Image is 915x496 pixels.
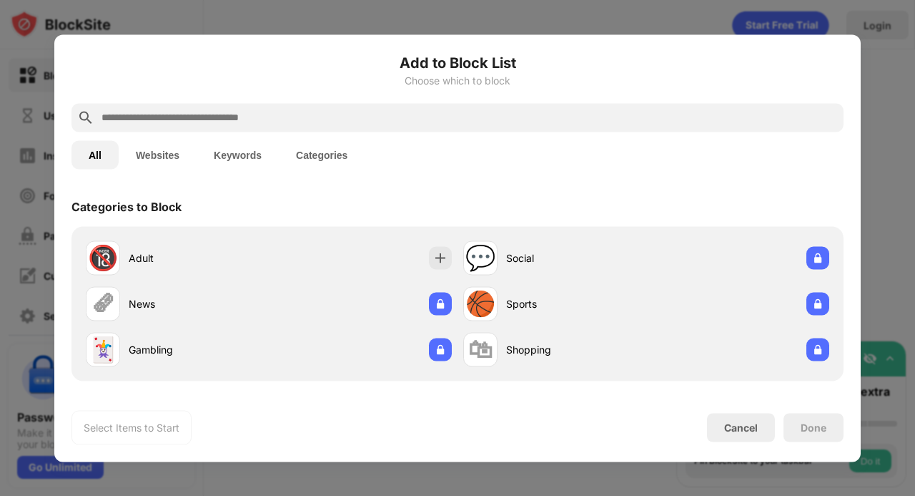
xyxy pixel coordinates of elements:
[468,335,493,364] div: 🛍
[279,140,365,169] button: Categories
[91,289,115,318] div: 🗞
[129,251,269,266] div: Adult
[71,140,119,169] button: All
[506,342,646,357] div: Shopping
[129,342,269,357] div: Gambling
[801,422,826,433] div: Done
[197,140,279,169] button: Keywords
[71,74,844,86] div: Choose which to block
[465,289,495,318] div: 🏀
[71,199,182,213] div: Categories to Block
[84,420,179,434] div: Select Items to Start
[129,296,269,311] div: News
[71,52,844,73] h6: Add to Block List
[506,251,646,266] div: Social
[88,335,118,364] div: 🃏
[119,140,197,169] button: Websites
[724,422,758,434] div: Cancel
[465,243,495,273] div: 💬
[506,296,646,311] div: Sports
[77,109,94,126] img: search.svg
[88,243,118,273] div: 🔞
